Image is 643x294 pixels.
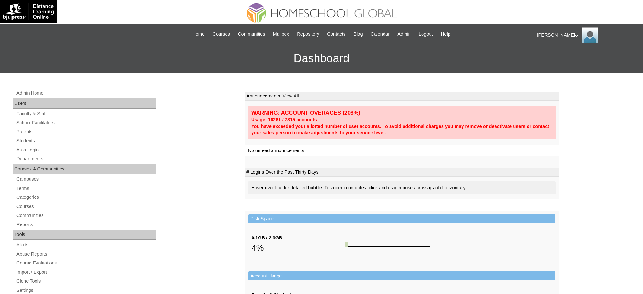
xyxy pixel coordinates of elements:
td: Account Usage [248,271,555,281]
span: Repository [297,30,319,38]
a: Courses [16,203,156,210]
a: Abuse Reports [16,250,156,258]
a: Alerts [16,241,156,249]
div: WARNING: ACCOUNT OVERAGES (208%) [251,109,553,117]
div: 0.1GB / 2.3GB [252,235,345,241]
div: [PERSON_NAME] [537,27,637,43]
a: Logout [416,30,436,38]
strong: Usage: 16261 / 7815 accounts [251,117,317,122]
a: Repository [294,30,322,38]
span: Home [192,30,205,38]
a: Mailbox [270,30,292,38]
a: Categories [16,193,156,201]
a: Course Evaluations [16,259,156,267]
div: Courses & Communities [13,164,156,174]
a: View All [283,93,299,98]
a: Help [438,30,454,38]
td: No unread announcements. [245,145,559,157]
a: Students [16,137,156,145]
a: Clone Tools [16,277,156,285]
a: Faculty & Staff [16,110,156,118]
a: Contacts [324,30,349,38]
span: Communities [238,30,265,38]
a: School Facilitators [16,119,156,127]
span: Mailbox [273,30,289,38]
div: Hover over line for detailed bubble. To zoom in on dates, click and drag mouse across graph horiz... [248,181,556,194]
div: Tools [13,230,156,240]
a: Home [189,30,208,38]
span: Courses [213,30,230,38]
td: # Logins Over the Past Thirty Days [245,168,559,177]
a: Courses [209,30,233,38]
a: Parents [16,128,156,136]
div: Users [13,98,156,109]
a: Admin Home [16,89,156,97]
a: Blog [350,30,366,38]
a: Calendar [368,30,393,38]
div: 4% [252,241,345,254]
a: Admin [394,30,414,38]
img: logo-white.png [3,3,54,20]
span: Contacts [327,30,345,38]
a: Communities [16,211,156,219]
span: Admin [397,30,411,38]
td: Disk Space [248,214,555,224]
a: Reports [16,221,156,229]
a: Departments [16,155,156,163]
a: Terms [16,184,156,192]
span: Calendar [371,30,390,38]
a: Communities [235,30,268,38]
img: Ariane Ebuen [582,27,598,43]
span: Logout [419,30,433,38]
a: Campuses [16,175,156,183]
div: You have exceeded your allotted number of user accounts. To avoid additional charges you may remo... [251,123,553,136]
span: Help [441,30,450,38]
a: Auto Login [16,146,156,154]
span: Blog [353,30,363,38]
td: Announcements | [245,92,559,101]
a: Import / Export [16,268,156,276]
h3: Dashboard [3,44,640,73]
